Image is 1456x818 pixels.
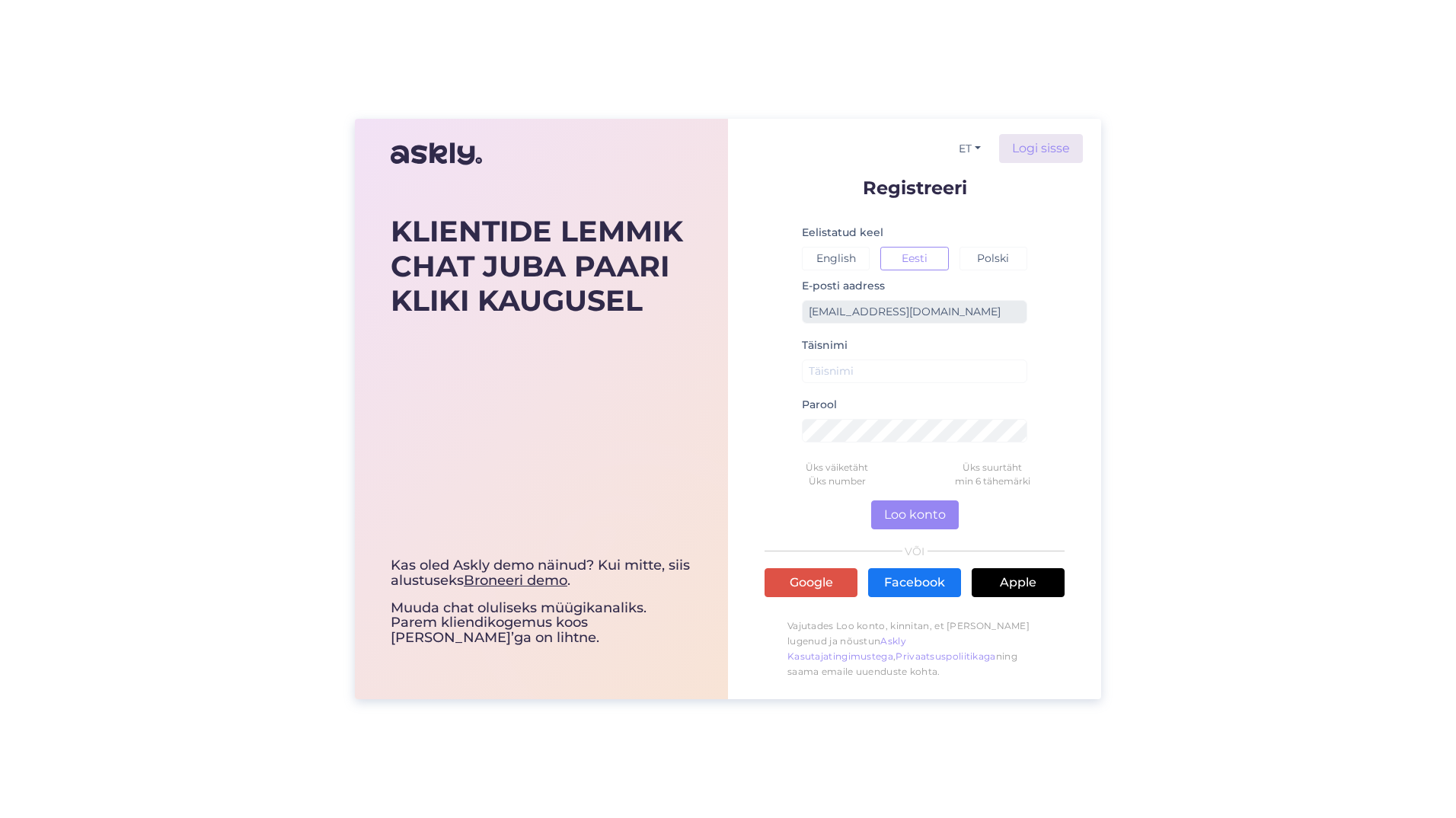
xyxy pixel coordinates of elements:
img: Askly [391,136,482,172]
a: Logi sisse [999,134,1083,163]
label: Täisnimi [802,337,848,353]
a: Apple [972,568,1065,597]
a: Facebook [868,568,961,597]
button: Loo konto [871,500,959,529]
button: ET [953,138,987,160]
div: Muuda chat oluliseks müügikanaliks. Parem kliendikogemus koos [PERSON_NAME]’ga on lihtne. [391,558,692,646]
div: Üks number [759,475,915,488]
button: English [802,247,870,270]
label: Parool [802,397,837,413]
p: Registreeri [765,178,1065,197]
label: Eelistatud keel [802,225,883,241]
a: Privaatsuspoliitikaga [896,650,995,662]
div: Üks suurtäht [915,461,1070,475]
div: Üks väiketäht [759,461,915,475]
input: Sisesta e-posti aadress [802,300,1027,324]
button: Eesti [880,247,948,270]
input: Täisnimi [802,359,1027,383]
div: min 6 tähemärki [915,475,1070,488]
label: E-posti aadress [802,278,885,294]
div: KLIENTIDE LEMMIK CHAT JUBA PAARI KLIKI KAUGUSEL [391,214,692,318]
div: Kas oled Askly demo näinud? Kui mitte, siis alustuseks . [391,558,692,589]
a: Broneeri demo [464,572,567,589]
button: Polski [959,247,1027,270]
a: Google [765,568,857,597]
p: Vajutades Loo konto, kinnitan, et [PERSON_NAME] lugenud ja nõustun , ning saama emaile uuenduste ... [765,611,1065,687]
span: VÕI [902,546,928,557]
